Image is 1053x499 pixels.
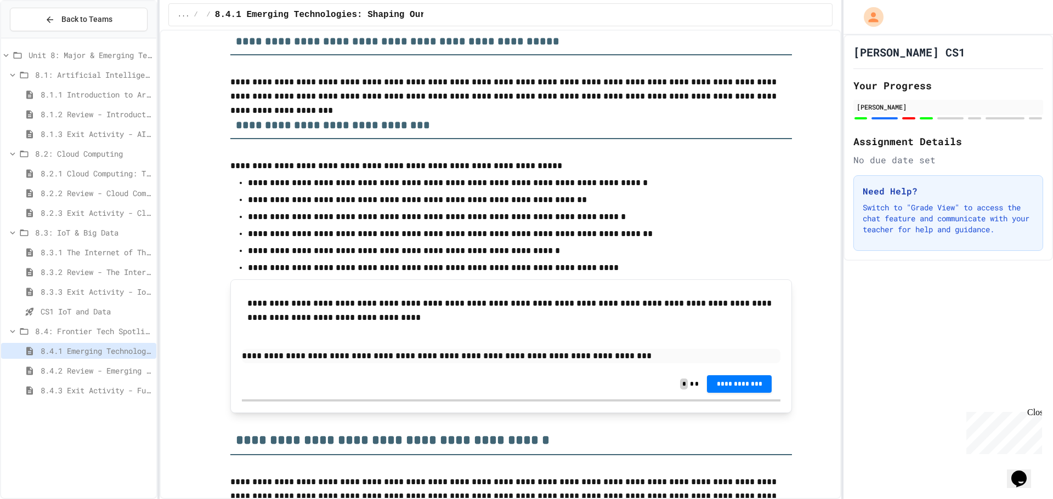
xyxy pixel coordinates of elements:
[41,306,152,317] span: CS1 IoT and Data
[962,408,1042,454] iframe: chat widget
[41,168,152,179] span: 8.2.1 Cloud Computing: Transforming the Digital World
[41,365,152,376] span: 8.4.2 Review - Emerging Technologies: Shaping Our Digital Future
[853,78,1043,93] h2: Your Progress
[41,246,152,258] span: 8.3.1 The Internet of Things and Big Data: Our Connected Digital World
[35,227,152,238] span: 8.3: IoT & Big Data
[857,102,1040,112] div: [PERSON_NAME]
[41,286,152,297] span: 8.3.3 Exit Activity - IoT Data Detective Challenge
[852,4,886,30] div: My Account
[4,4,76,70] div: Chat with us now!Close
[41,89,152,100] span: 8.1.1 Introduction to Artificial Intelligence
[41,266,152,278] span: 8.3.2 Review - The Internet of Things and Big Data
[61,14,112,25] span: Back to Teams
[41,108,152,120] span: 8.1.2 Review - Introduction to Artificial Intelligence
[35,325,152,337] span: 8.4: Frontier Tech Spotlight
[41,207,152,219] span: 8.2.3 Exit Activity - Cloud Service Detective
[41,385,152,396] span: 8.4.3 Exit Activity - Future Tech Challenge
[10,8,148,31] button: Back to Teams
[863,185,1034,198] h3: Need Help?
[35,69,152,81] span: 8.1: Artificial Intelligence Basics
[41,345,152,357] span: 8.4.1 Emerging Technologies: Shaping Our Digital Future
[41,128,152,140] span: 8.1.3 Exit Activity - AI Detective
[35,148,152,159] span: 8.2: Cloud Computing
[215,8,505,21] span: 8.4.1 Emerging Technologies: Shaping Our Digital Future
[207,10,211,19] span: /
[853,153,1043,167] div: No due date set
[1007,455,1042,488] iframe: chat widget
[41,187,152,199] span: 8.2.2 Review - Cloud Computing
[178,10,190,19] span: ...
[853,134,1043,149] h2: Assignment Details
[853,44,965,60] h1: [PERSON_NAME] CS1
[29,49,152,61] span: Unit 8: Major & Emerging Technologies
[194,10,197,19] span: /
[863,202,1034,235] p: Switch to "Grade View" to access the chat feature and communicate with your teacher for help and ...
